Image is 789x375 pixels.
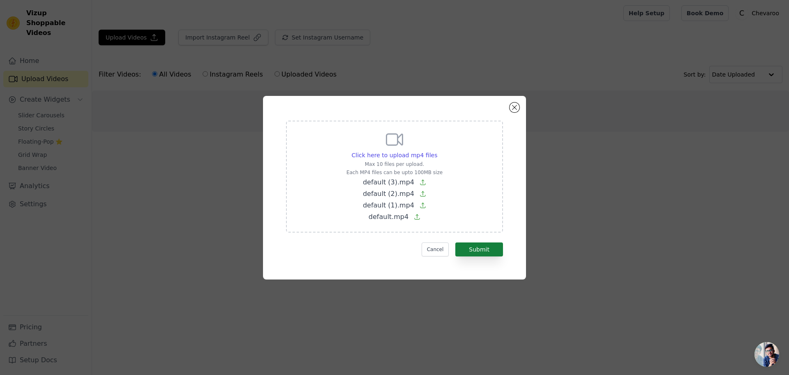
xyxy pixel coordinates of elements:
span: Click here to upload mp4 files [352,152,438,158]
span: default (2).mp4 [363,190,414,198]
span: default.mp4 [369,213,408,221]
p: Max 10 files per upload. [346,161,443,168]
span: default (3).mp4 [363,178,414,186]
button: Close modal [510,102,519,112]
button: Submit [455,242,503,256]
p: Each MP4 files can be upto 100MB size [346,169,443,176]
div: Open chat [754,342,779,367]
button: Cancel [422,242,449,256]
span: default (1).mp4 [363,201,414,209]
